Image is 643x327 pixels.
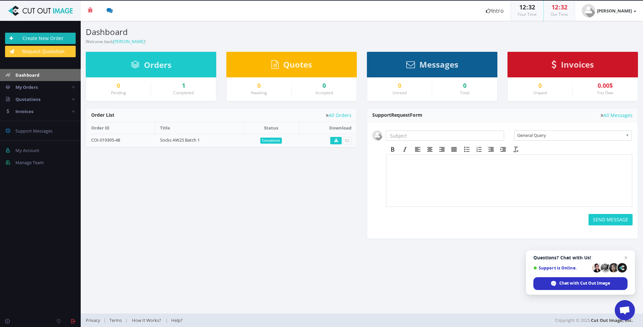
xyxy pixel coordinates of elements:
small: Total [460,90,469,96]
span: Completed [260,138,282,144]
span: My Account [15,147,39,153]
span: Orders [144,59,172,70]
small: Unpaid [533,90,547,96]
a: All Messages [601,113,633,118]
small: Pending [111,90,126,96]
small: Completed [173,90,194,96]
div: Clear formatting [510,145,522,154]
div: Italic [399,145,411,154]
a: Quotes [271,63,312,69]
a: COI-019395-48 [91,137,120,143]
div: Numbered list [473,145,485,154]
a: Socks AW25 Batch 1 [160,137,200,143]
a: Open chat [615,300,635,320]
div: Decrease indent [485,145,497,154]
span: Dashboard [15,72,39,78]
small: Accepted [315,90,333,96]
a: Orders [131,63,172,69]
a: Terms [106,317,125,323]
strong: [PERSON_NAME] [597,8,632,14]
img: Cut Out Image [5,6,76,16]
a: Intro [479,1,510,21]
div: Align left [412,145,424,154]
th: Download [299,122,356,134]
span: 12 [552,3,558,11]
a: 0 [513,82,567,89]
span: : [558,3,561,11]
iframe: Rich Text Area. Press ALT-F9 for menu. Press ALT-F10 for toolbar. Press ALT-0 for help [386,155,632,207]
span: Messages [419,59,458,70]
span: 12 [519,3,526,11]
div: Align right [436,145,448,154]
th: Title [155,122,243,134]
small: Our Time [551,11,568,17]
small: You Owe [597,90,613,96]
a: Help? [168,317,186,323]
th: Status [243,122,299,134]
a: Request Quotation [5,46,76,57]
span: 32 [528,3,535,11]
small: Awaiting [251,90,267,96]
small: Your Time [518,11,537,17]
span: Manage Team [15,159,44,166]
th: Order ID [86,122,155,134]
span: Support Form [372,112,422,118]
input: Subject [386,131,504,141]
span: My Orders [15,84,38,90]
div: | | | [86,314,454,327]
span: How It Works? [132,317,161,323]
img: user_default.jpg [372,131,382,141]
div: Bold [387,145,399,154]
span: Support Messages [15,128,52,134]
a: 0 [232,82,286,89]
small: Welcome back ! [86,39,146,44]
a: How It Works? [127,317,165,323]
a: 0 [372,82,427,89]
a: 0 [297,82,351,89]
span: Request [391,112,410,118]
a: Privacy [86,317,104,323]
span: Support is Online. [533,265,590,270]
span: Copyright © 2025, [555,317,633,324]
div: Increase indent [497,145,509,154]
span: Invoices [561,59,594,70]
span: Questions? Chat with Us! [533,255,628,260]
span: Order List [91,112,114,118]
h3: Dashboard [86,28,357,36]
a: Messages [406,63,458,69]
div: Justify [448,145,460,154]
a: [PERSON_NAME] [575,1,643,21]
a: 0 [91,82,146,89]
a: Cut Out Image, Inc. [591,317,633,323]
small: Unread [392,90,407,96]
div: 0.00$ [578,82,633,89]
span: General Query [517,131,623,140]
span: Chat with Cut Out Image [559,280,610,286]
div: Align center [424,145,436,154]
span: : [526,3,528,11]
span: Invoices [15,108,33,114]
img: user_default.jpg [582,4,595,17]
a: Invoices [552,63,594,69]
button: SEND MESSAGE [589,214,633,225]
span: Quotations [15,96,40,102]
a: 1 [156,82,211,89]
span: Chat with Cut Out Image [533,277,628,290]
div: Bullet list [461,145,473,154]
a: Create New Order [5,33,76,44]
span: Quotes [283,59,312,70]
span: 32 [561,3,567,11]
a: All Orders [326,113,351,118]
div: 0 [437,82,492,89]
a: [PERSON_NAME] [113,39,145,44]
